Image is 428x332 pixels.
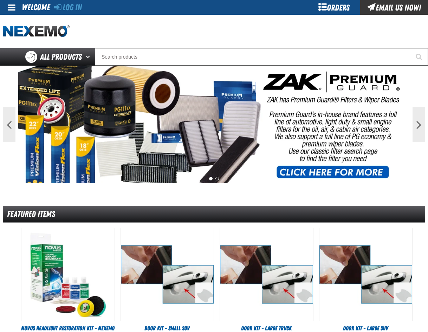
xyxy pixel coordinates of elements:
img: Door Kit - Small SUV [121,228,214,321]
: View Details of the Door Kit - Large Truck [220,228,313,321]
: View Details of the Door Kit - Large SUV [319,228,413,321]
button: Next [413,107,425,142]
img: Door Kit - Large SUV [319,228,413,321]
button: 1 of 2 [209,177,213,180]
img: PG Filters & Wipers [18,66,410,183]
button: Open All Products pages [83,48,95,66]
button: 2 of 2 [215,177,219,180]
button: Previous [3,107,15,142]
img: Nexemo logo [3,25,70,38]
button: Start Searching [410,48,428,66]
input: Search [95,48,428,66]
span: All Products [40,51,82,63]
span: Door Kit - Small SUV [144,325,190,332]
: View Details of the Novus Headlight Restoration Kit - Nexemo [21,228,115,321]
span: Novus Headlight Restoration Kit - Nexemo [21,325,115,332]
img: Novus Headlight Restoration Kit - Nexemo [21,228,115,321]
span: Door Kit - Large SUV [343,325,388,332]
span: Door Kit - Large Truck [241,325,292,332]
: View Details of the Door Kit - Small SUV [121,228,214,321]
div: Featured Items [3,206,425,223]
a: Log In [54,2,82,12]
img: Door Kit - Large Truck [220,228,313,321]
